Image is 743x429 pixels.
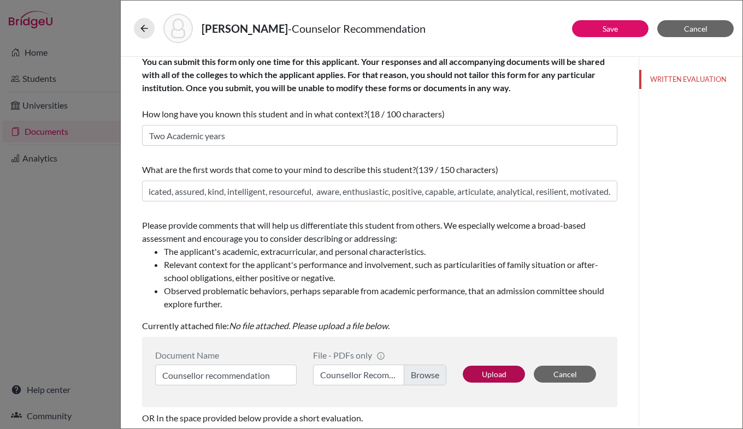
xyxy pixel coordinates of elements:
span: What are the first words that come to your mind to describe this student? [142,164,416,175]
span: - Counselor Recommendation [288,22,426,35]
span: info [376,351,385,360]
button: Cancel [534,366,596,383]
span: (139 / 150 characters) [416,164,498,175]
div: Document Name [155,350,297,360]
i: No file attached. Please upload a file below. [229,320,390,331]
span: OR In the space provided below provide a short evaluation. [142,413,363,423]
div: Currently attached file: [142,214,617,337]
span: How long have you known this student and in what context? [142,56,605,119]
span: Please provide comments that will help us differentiate this student from others. We especially w... [142,220,617,311]
li: The applicant's academic, extracurricular, and personal characteristics. [164,245,617,258]
button: WRITTEN EVALUATION [639,70,742,89]
li: Relevant context for the applicant's performance and involvement, such as particularities of fami... [164,258,617,284]
div: File - PDFs only [313,350,446,360]
strong: [PERSON_NAME] [202,22,288,35]
span: (18 / 100 characters) [367,109,445,119]
b: You can submit this form only one time for this applicant. Your responses and all accompanying do... [142,56,605,93]
label: Counsellor Recommendation [PERSON_NAME]pdf [313,365,446,385]
button: Upload [463,366,525,383]
li: Observed problematic behaviors, perhaps separable from academic performance, that an admission co... [164,284,617,311]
